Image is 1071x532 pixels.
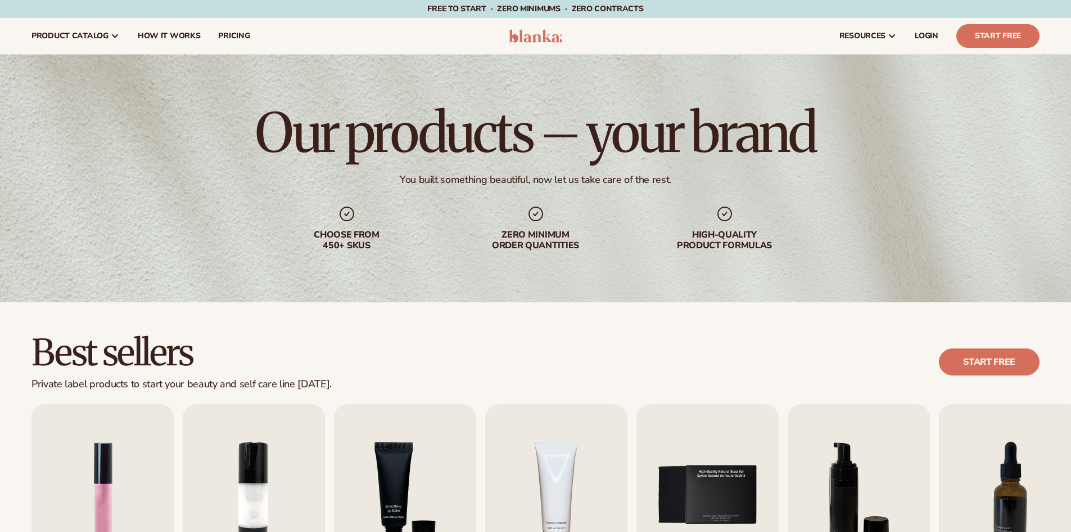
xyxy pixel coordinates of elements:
[906,18,947,54] a: LOGIN
[915,32,938,41] span: LOGIN
[129,18,210,54] a: How It Works
[209,18,259,54] a: pricing
[830,18,906,54] a: resources
[509,29,562,43] img: logo
[31,32,109,41] span: product catalog
[956,24,1040,48] a: Start Free
[255,106,815,160] h1: Our products – your brand
[939,348,1040,375] a: Start free
[31,334,332,372] h2: Best sellers
[464,230,608,251] div: Zero minimum order quantities
[22,18,129,54] a: product catalog
[275,230,419,251] div: Choose from 450+ Skus
[427,3,643,14] span: Free to start · ZERO minimums · ZERO contracts
[400,173,671,186] div: You built something beautiful, now let us take care of the rest.
[218,32,250,41] span: pricing
[138,32,201,41] span: How It Works
[653,230,797,251] div: High-quality product formulas
[31,378,332,391] div: Private label products to start your beauty and self care line [DATE].
[839,32,885,41] span: resources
